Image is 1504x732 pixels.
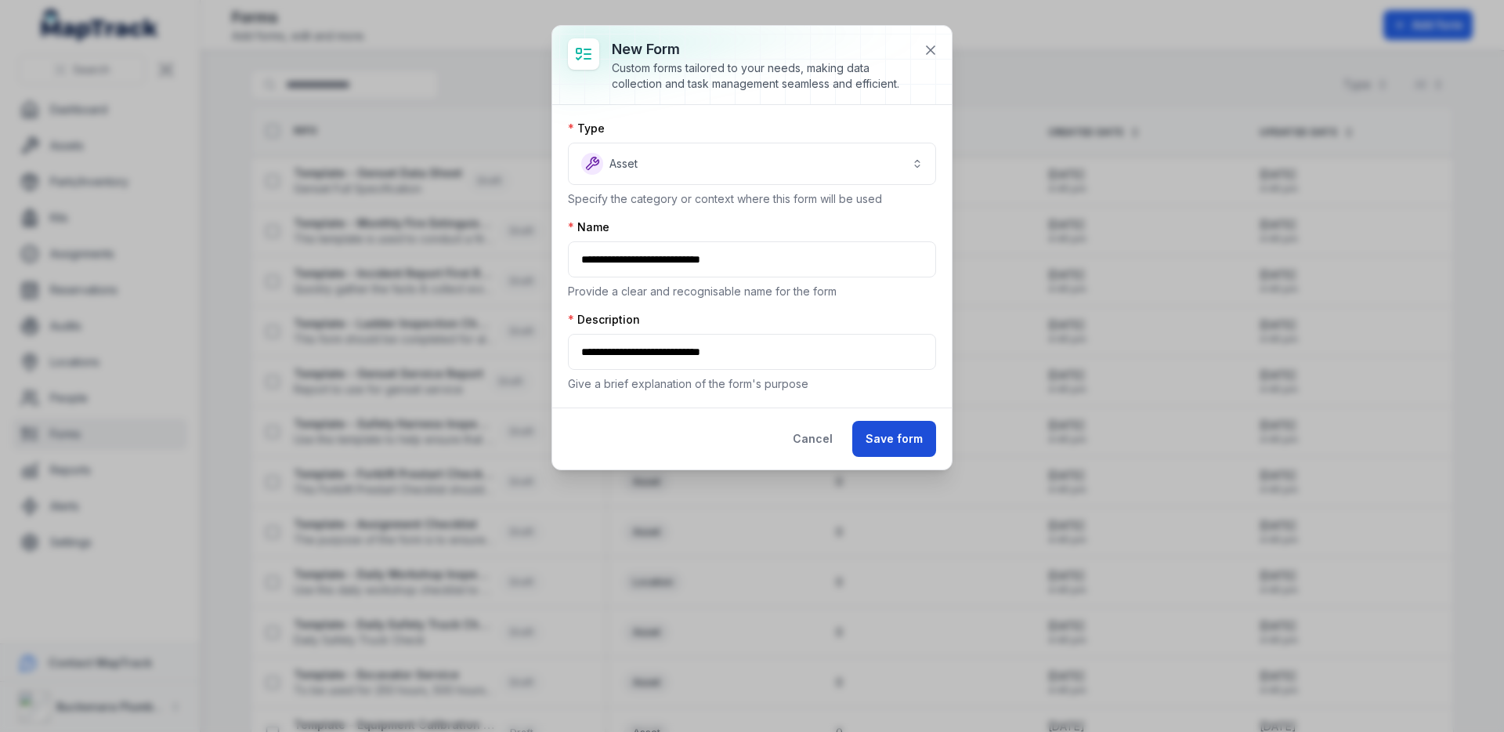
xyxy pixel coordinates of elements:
[568,312,640,328] label: Description
[612,38,911,60] h3: New form
[568,376,936,392] p: Give a brief explanation of the form's purpose
[568,284,936,299] p: Provide a clear and recognisable name for the form
[568,121,605,136] label: Type
[612,60,911,92] div: Custom forms tailored to your needs, making data collection and task management seamless and effi...
[852,421,936,457] button: Save form
[568,219,609,235] label: Name
[568,191,936,207] p: Specify the category or context where this form will be used
[568,143,936,185] button: Asset
[779,421,846,457] button: Cancel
